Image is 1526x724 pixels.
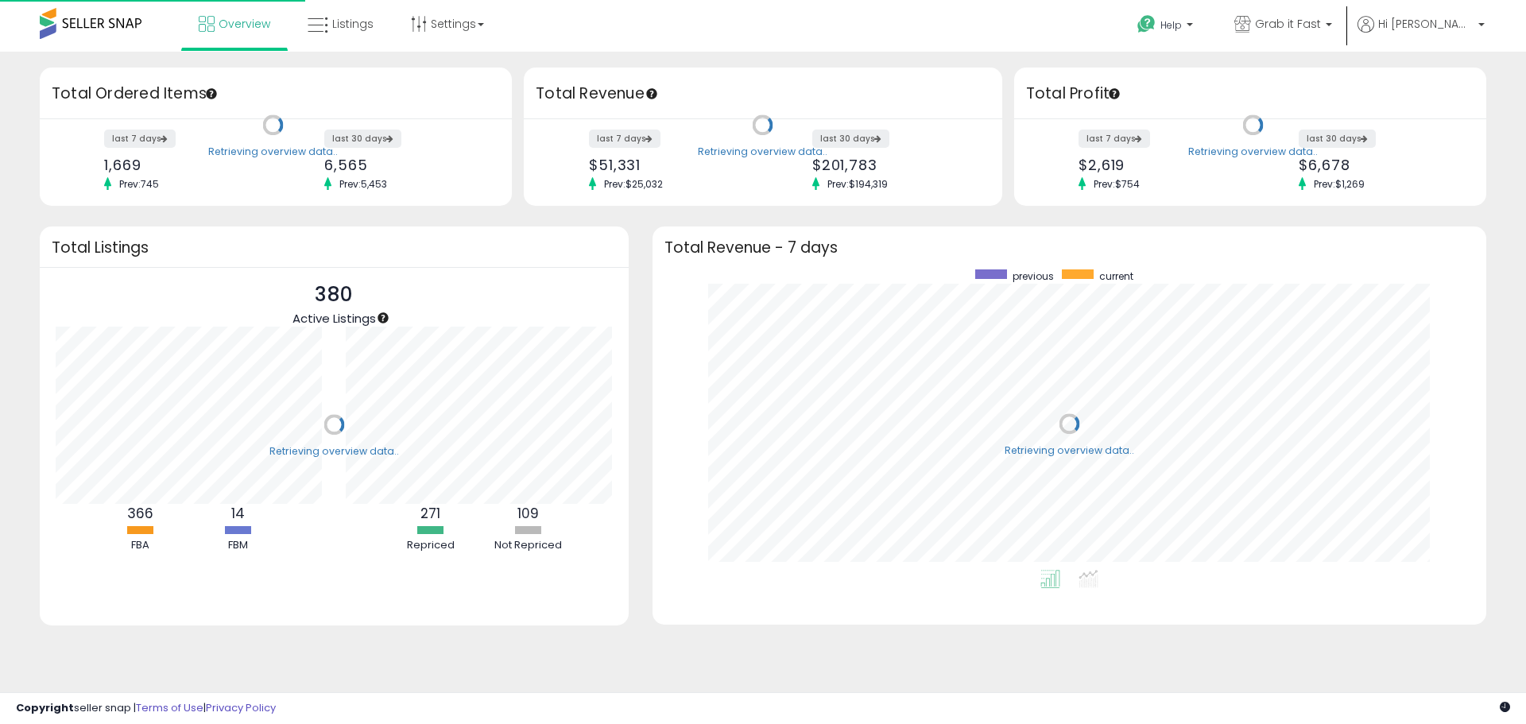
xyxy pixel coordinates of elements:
[1137,14,1156,34] i: Get Help
[269,444,399,459] div: Retrieving overview data..
[332,16,374,32] span: Listings
[1378,16,1474,32] span: Hi [PERSON_NAME]
[206,700,276,715] a: Privacy Policy
[1005,443,1134,458] div: Retrieving overview data..
[1188,145,1318,159] div: Retrieving overview data..
[1160,18,1182,32] span: Help
[1358,16,1485,52] a: Hi [PERSON_NAME]
[16,700,74,715] strong: Copyright
[1255,16,1321,32] span: Grab it Fast
[698,145,827,159] div: Retrieving overview data..
[136,700,203,715] a: Terms of Use
[219,16,270,32] span: Overview
[208,145,338,159] div: Retrieving overview data..
[1125,2,1209,52] a: Help
[16,701,276,716] div: seller snap | |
